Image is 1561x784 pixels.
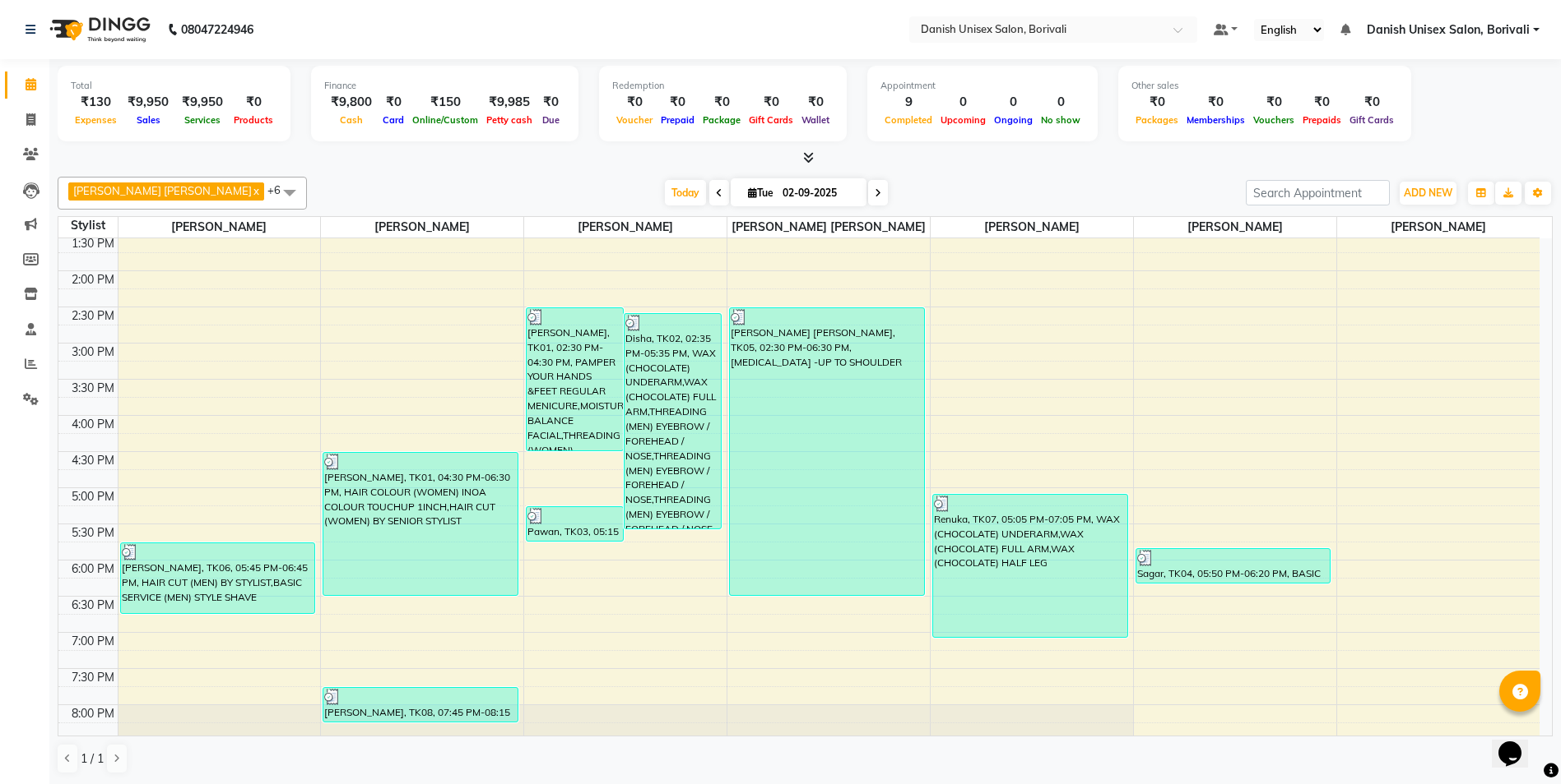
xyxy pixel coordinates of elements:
[175,93,230,112] div: ₹9,950
[778,181,860,205] input: 2025-09-02
[727,217,930,238] span: [PERSON_NAME] [PERSON_NAME]
[68,344,118,361] div: 3:00 PM
[797,114,834,126] span: Wallet
[1134,217,1336,238] span: [PERSON_NAME]
[68,416,118,433] div: 4:00 PM
[68,524,118,542] div: 5:30 PM
[71,93,121,112] div: ₹130
[408,114,482,126] span: Online/Custom
[181,7,253,53] b: 08047224946
[68,705,118,722] div: 8:00 PM
[699,93,745,112] div: ₹0
[665,180,706,205] span: Today
[1136,549,1331,583] div: Sagar, TK04, 05:50 PM-06:20 PM, BASIC SERVICE (MEN) STYLE SHAVE
[68,488,118,505] div: 5:00 PM
[527,507,623,541] div: Pawan, TK03, 05:15 PM-05:45 PM, THREADING (WOMEN) EYEBROW/UPPERLIP/FOREHEAD/[GEOGRAPHIC_DATA]/JAW...
[797,93,834,112] div: ₹0
[936,93,990,112] div: 0
[68,307,118,325] div: 2:30 PM
[68,560,118,578] div: 6:00 PM
[1131,79,1398,93] div: Other sales
[625,314,721,528] div: Disha, TK02, 02:35 PM-05:35 PM, WAX (CHOCOLATE) UNDERARM,WAX (CHOCOLATE) FULL ARM,THREADING (MEN)...
[132,114,165,126] span: Sales
[324,93,379,112] div: ₹9,800
[81,750,104,768] span: 1 / 1
[68,452,118,469] div: 4:30 PM
[1249,93,1299,112] div: ₹0
[1131,114,1182,126] span: Packages
[1131,93,1182,112] div: ₹0
[1492,718,1545,768] iframe: chat widget
[936,114,990,126] span: Upcoming
[323,688,518,722] div: [PERSON_NAME], TK08, 07:45 PM-08:15 PM, BASIC SERVICE (MEN) SHAVING
[1182,93,1249,112] div: ₹0
[745,114,797,126] span: Gift Cards
[68,633,118,650] div: 7:00 PM
[1345,114,1398,126] span: Gift Cards
[1400,182,1456,205] button: ADD NEW
[933,495,1127,637] div: Renuka, TK07, 05:05 PM-07:05 PM, WAX (CHOCOLATE) UNDERARM,WAX (CHOCOLATE) FULL ARM,WAX (CHOCOLATE...
[524,217,727,238] span: [PERSON_NAME]
[1299,114,1345,126] span: Prepaids
[252,184,259,197] a: x
[482,93,537,112] div: ₹9,985
[1182,114,1249,126] span: Memberships
[68,271,118,288] div: 2:00 PM
[408,93,482,112] div: ₹150
[1404,187,1452,199] span: ADD NEW
[71,114,121,126] span: Expenses
[267,183,293,196] span: +6
[1299,93,1345,112] div: ₹0
[68,597,118,614] div: 6:30 PM
[880,79,1085,93] div: Appointment
[1246,180,1390,205] input: Search Appointment
[1249,114,1299,126] span: Vouchers
[1037,114,1085,126] span: No show
[1037,93,1085,112] div: 0
[537,93,565,112] div: ₹0
[1345,93,1398,112] div: ₹0
[880,114,936,126] span: Completed
[990,93,1037,112] div: 0
[730,308,924,595] div: [PERSON_NAME] [PERSON_NAME], TK05, 02:30 PM-06:30 PM, [MEDICAL_DATA] -UP TO SHOULDER
[612,79,834,93] div: Redemption
[657,93,699,112] div: ₹0
[336,114,367,126] span: Cash
[931,217,1133,238] span: [PERSON_NAME]
[321,217,523,238] span: [PERSON_NAME]
[745,93,797,112] div: ₹0
[230,114,277,126] span: Products
[744,187,778,199] span: Tue
[538,114,564,126] span: Due
[1337,217,1540,238] span: [PERSON_NAME]
[990,114,1037,126] span: Ongoing
[379,93,408,112] div: ₹0
[379,114,408,126] span: Card
[612,93,657,112] div: ₹0
[699,114,745,126] span: Package
[230,93,277,112] div: ₹0
[324,79,565,93] div: Finance
[323,453,518,595] div: [PERSON_NAME], TK01, 04:30 PM-06:30 PM, HAIR COLOUR (WOMEN) INOA COLOUR TOUCHUP 1INCH,HAIR CUT (W...
[42,7,155,53] img: logo
[68,669,118,686] div: 7:30 PM
[527,308,623,450] div: [PERSON_NAME], TK01, 02:30 PM-04:30 PM, PAMPER YOUR HANDS &FEET REGULAR MENICURE,MOISTURE BALANCE...
[68,235,118,252] div: 1:30 PM
[1367,21,1530,39] span: Danish Unisex Salon, Borivali
[118,217,321,238] span: [PERSON_NAME]
[657,114,699,126] span: Prepaid
[180,114,225,126] span: Services
[121,93,175,112] div: ₹9,950
[73,184,252,197] span: [PERSON_NAME] [PERSON_NAME]
[68,380,118,397] div: 3:30 PM
[612,114,657,126] span: Voucher
[58,217,118,234] div: Stylist
[121,543,315,613] div: [PERSON_NAME], TK06, 05:45 PM-06:45 PM, HAIR CUT (MEN) BY STYLIST,BASIC SERVICE (MEN) STYLE SHAVE
[71,79,277,93] div: Total
[482,114,537,126] span: Petty cash
[880,93,936,112] div: 9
